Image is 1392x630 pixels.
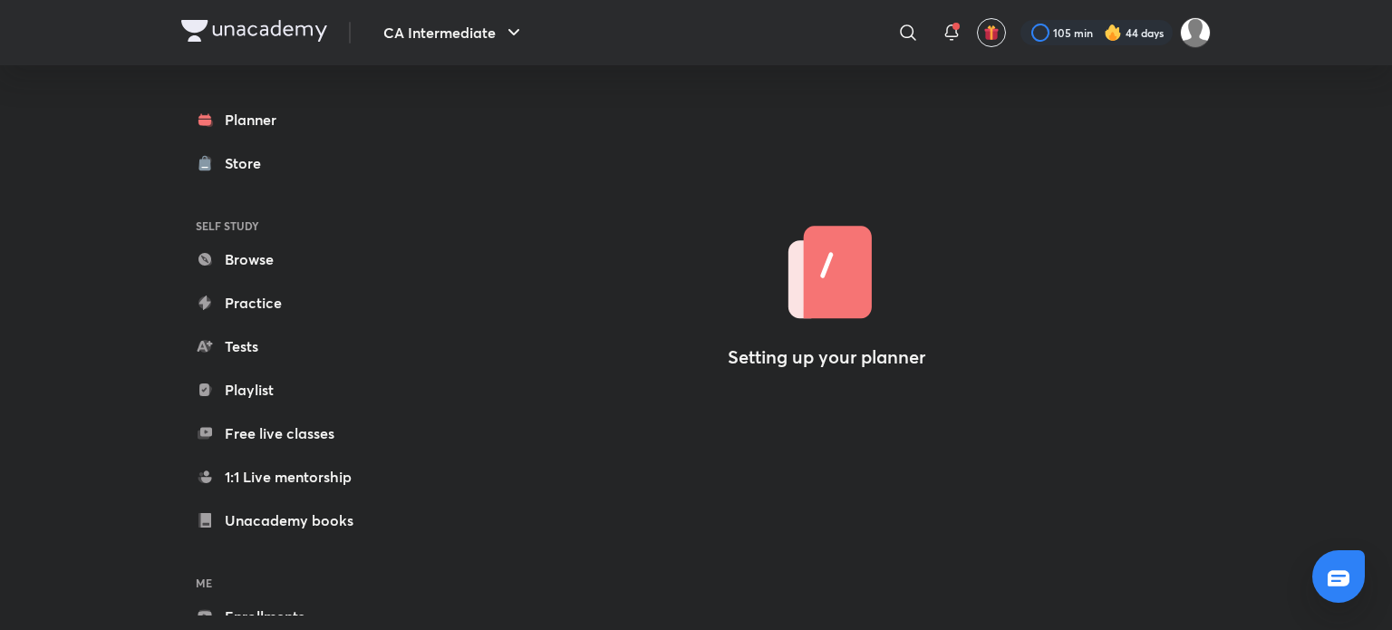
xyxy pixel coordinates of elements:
[977,18,1006,47] button: avatar
[728,346,925,368] h4: Setting up your planner
[181,328,391,364] a: Tests
[181,145,391,181] a: Store
[1104,24,1122,42] img: streak
[181,502,391,538] a: Unacademy books
[181,372,391,408] a: Playlist
[372,15,536,51] button: CA Intermediate
[225,152,272,174] div: Store
[181,285,391,321] a: Practice
[181,20,327,46] a: Company Logo
[181,567,391,598] h6: ME
[181,241,391,277] a: Browse
[181,210,391,241] h6: SELF STUDY
[181,415,391,451] a: Free live classes
[181,459,391,495] a: 1:1 Live mentorship
[1180,17,1211,48] img: siddhant soni
[181,102,391,138] a: Planner
[181,20,327,42] img: Company Logo
[983,24,1000,41] img: avatar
